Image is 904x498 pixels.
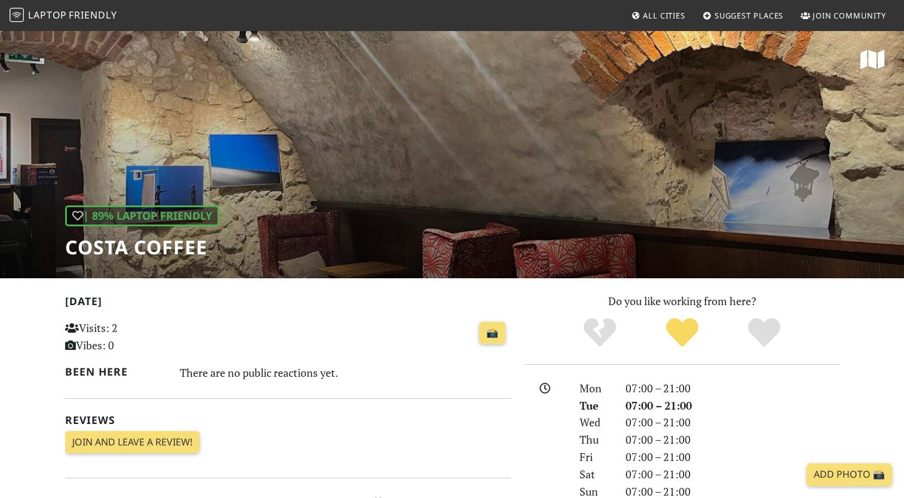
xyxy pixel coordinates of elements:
[65,365,166,378] h2: Been here
[715,10,784,21] span: Suggest Places
[618,397,847,414] div: 07:00 – 21:00
[479,322,505,345] a: 📸
[796,5,891,26] a: Join Community
[572,466,618,483] div: Sat
[572,448,618,466] div: Fri
[572,431,618,448] div: Thu
[626,5,690,26] a: All Cities
[559,316,641,349] div: No
[813,10,886,21] span: Join Community
[65,205,219,226] div: | 89% Laptop Friendly
[643,10,685,21] span: All Cities
[572,414,618,431] div: Wed
[618,380,847,397] div: 07:00 – 21:00
[65,295,511,312] h2: [DATE]
[10,8,24,22] img: LaptopFriendly
[723,316,805,349] div: Definitely!
[641,316,724,349] div: Yes
[69,8,117,21] span: Friendly
[525,293,839,310] p: Do you like working from here?
[28,8,67,21] span: Laptop
[618,448,847,466] div: 07:00 – 21:00
[572,380,618,397] div: Mon
[807,463,892,486] a: Add Photo 📸
[618,466,847,483] div: 07:00 – 21:00
[618,414,847,431] div: 07:00 – 21:00
[180,363,511,382] div: There are no public reactions yet.
[65,414,511,426] h2: Reviews
[618,431,847,448] div: 07:00 – 21:00
[65,236,219,259] h1: Costa Coffee
[65,431,200,454] a: Join and leave a review!
[572,397,618,414] div: Tue
[10,5,117,26] a: LaptopFriendly LaptopFriendly
[65,319,204,354] p: Visits: 2 Vibes: 0
[698,5,789,26] a: Suggest Places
